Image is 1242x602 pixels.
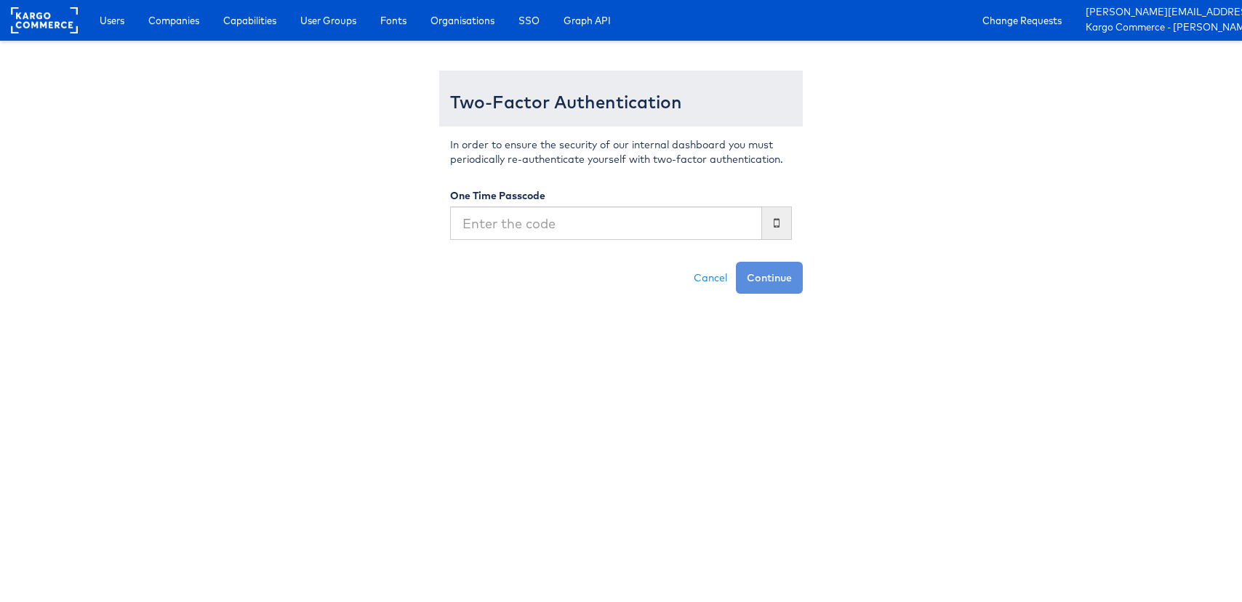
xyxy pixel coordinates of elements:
[685,262,736,294] a: Cancel
[450,206,762,240] input: Enter the code
[100,13,124,28] span: Users
[736,262,803,294] button: Continue
[369,7,417,33] a: Fonts
[89,7,135,33] a: Users
[148,13,199,28] span: Companies
[420,7,505,33] a: Organisations
[450,92,792,111] h3: Two-Factor Authentication
[137,7,210,33] a: Companies
[518,13,540,28] span: SSO
[564,13,611,28] span: Graph API
[223,13,276,28] span: Capabilities
[450,137,792,166] p: In order to ensure the security of our internal dashboard you must periodically re-authenticate y...
[553,7,622,33] a: Graph API
[450,188,545,203] label: One Time Passcode
[1086,20,1231,36] a: Kargo Commerce - [PERSON_NAME] [PERSON_NAME] Production
[971,7,1073,33] a: Change Requests
[430,13,494,28] span: Organisations
[508,7,550,33] a: SSO
[289,7,367,33] a: User Groups
[1086,5,1231,20] a: [PERSON_NAME][EMAIL_ADDRESS][PERSON_NAME][DOMAIN_NAME]
[212,7,287,33] a: Capabilities
[380,13,406,28] span: Fonts
[300,13,356,28] span: User Groups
